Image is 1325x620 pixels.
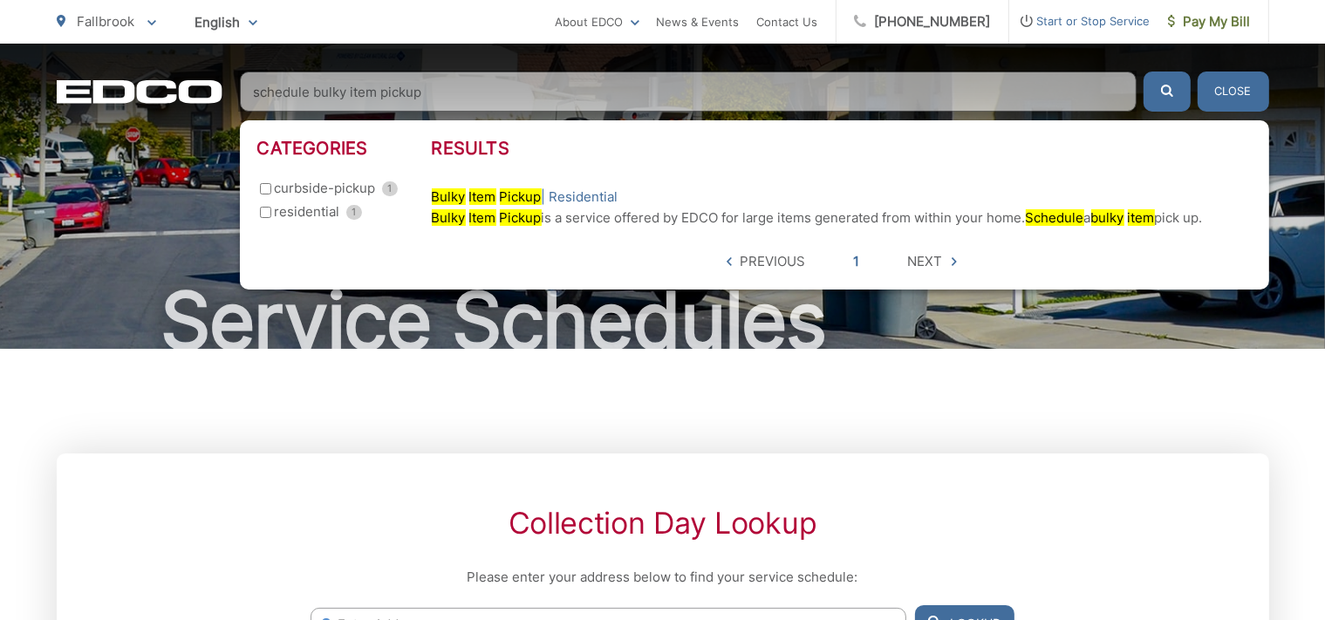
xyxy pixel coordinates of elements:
[741,251,806,272] span: Previous
[311,567,1014,588] p: Please enter your address below to find your service schedule:
[57,79,222,104] a: EDCD logo. Return to the homepage.
[469,188,496,205] mark: Item
[432,138,1252,159] h3: Results
[432,188,466,205] mark: Bulky
[432,208,1252,228] p: is a service offered by EDCO for large items generated from within your home. a pick up.
[500,209,542,226] mark: Pickup
[274,201,339,222] span: residential
[432,187,618,208] a: Bulky Item Pickup| Residential
[311,506,1014,541] h2: Collection Day Lookup
[1128,209,1155,226] mark: item
[854,251,860,272] a: 1
[182,7,270,37] span: English
[260,183,271,194] input: curbside-pickup 1
[556,11,639,32] a: About EDCO
[240,72,1137,112] input: Search
[57,277,1269,365] h1: Service Schedules
[1144,72,1191,112] button: Submit the search query.
[1198,72,1269,112] button: Close
[500,188,542,205] mark: Pickup
[274,178,375,199] span: curbside-pickup
[657,11,740,32] a: News & Events
[346,205,362,220] span: 1
[1091,209,1124,226] mark: bulky
[908,251,943,272] span: Next
[757,11,818,32] a: Contact Us
[1026,209,1084,226] mark: Schedule
[382,181,398,196] span: 1
[257,138,432,159] h3: Categories
[1168,11,1251,32] span: Pay My Bill
[469,209,496,226] mark: Item
[78,13,135,30] span: Fallbrook
[260,207,271,218] input: residential 1
[432,209,466,226] mark: Bulky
